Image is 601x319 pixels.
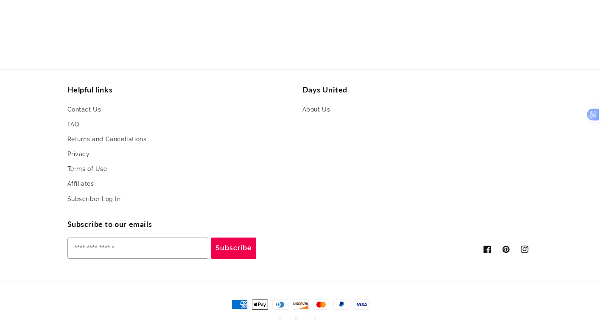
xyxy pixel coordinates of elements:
[67,192,121,207] a: Subscriber Log In
[67,162,107,176] a: Terms of Use
[67,85,299,95] h2: Helpful links
[67,238,208,259] input: Enter your email
[67,117,79,132] a: FAQ
[67,219,301,229] h2: Subscribe to our emails
[67,104,101,117] a: Contact Us
[211,238,256,259] button: Subscribe
[67,132,147,147] a: Returns and Cancellations
[302,104,330,117] a: About Us
[67,176,94,191] a: Affiliates
[302,85,534,95] h2: Days United
[67,147,90,162] a: Privacy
